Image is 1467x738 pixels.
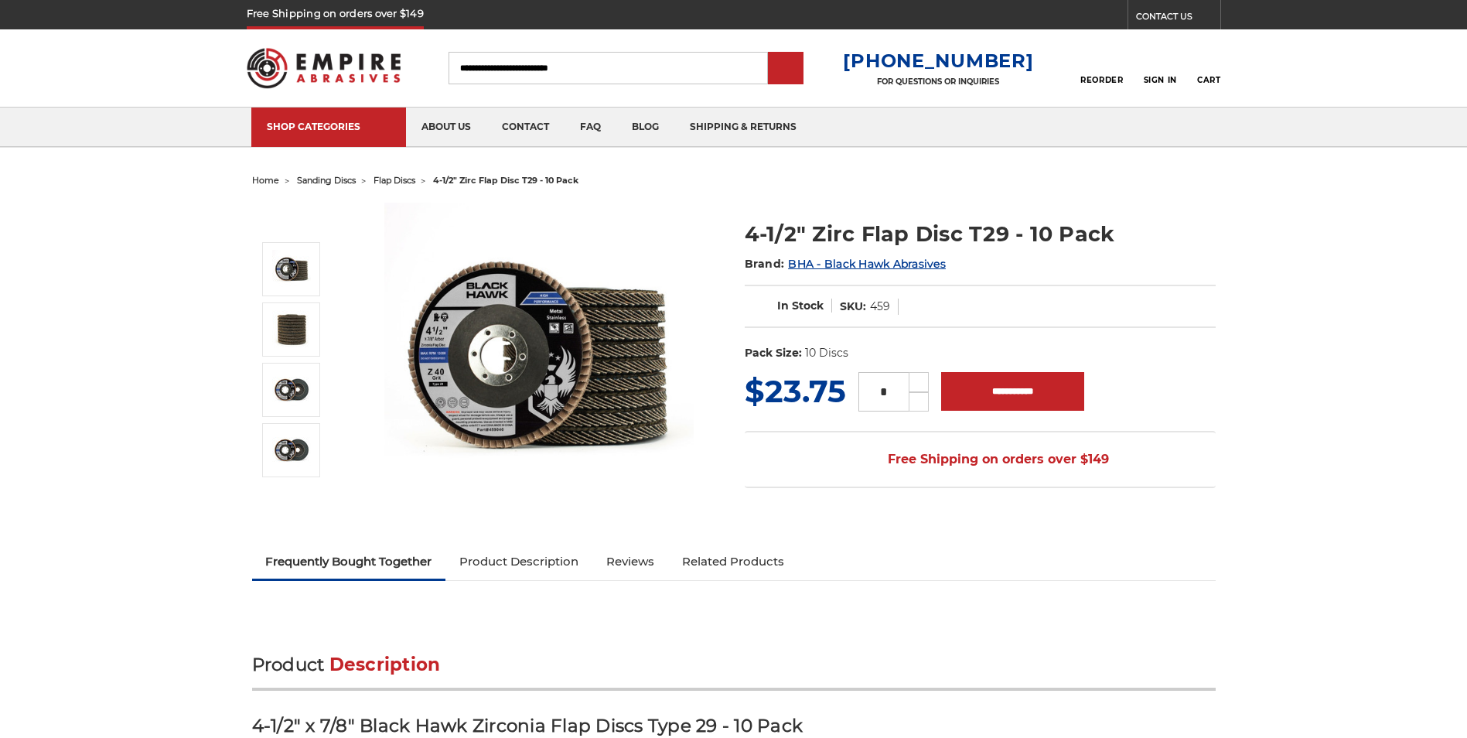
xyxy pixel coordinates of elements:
a: Cart [1197,51,1220,85]
span: Cart [1197,75,1220,85]
a: faq [565,108,616,147]
img: 40 grit zirc flap disc [272,371,311,409]
dt: SKU: [840,299,866,315]
dt: Pack Size: [745,345,802,361]
a: blog [616,108,674,147]
a: home [252,175,279,186]
p: FOR QUESTIONS OR INQUIRIES [843,77,1033,87]
button: Next [274,480,311,514]
dd: 459 [870,299,890,315]
a: contact [486,108,565,147]
a: BHA - Black Hawk Abrasives [788,257,946,271]
div: SHOP CATEGORIES [267,121,391,132]
img: 10 pack of premium black hawk flap discs [272,310,311,349]
a: sanding discs [297,175,356,186]
a: flap discs [374,175,415,186]
input: Submit [770,53,801,84]
span: In Stock [777,299,824,313]
a: CONTACT US [1136,8,1220,29]
a: shipping & returns [674,108,812,147]
img: Empire Abrasives [247,38,401,98]
img: 4.5" Black Hawk Zirconia Flap Disc 10 Pack [384,203,694,512]
a: Frequently Bought Together [252,545,446,579]
a: about us [406,108,486,147]
span: Reorder [1080,75,1123,85]
h1: 4-1/2" Zirc Flap Disc T29 - 10 Pack [745,219,1216,249]
span: 4-1/2" zirc flap disc t29 - 10 pack [433,175,578,186]
span: Free Shipping on orders over $149 [851,444,1109,475]
span: Sign In [1144,75,1177,85]
span: Product [252,654,325,675]
a: Product Description [445,545,592,579]
span: Description [329,654,441,675]
button: Previous [274,209,311,242]
img: 60 grit zirc flap disc [272,431,311,470]
span: $23.75 [745,372,846,410]
dd: 10 Discs [805,345,848,361]
a: [PHONE_NUMBER] [843,50,1033,72]
a: Reviews [592,545,668,579]
span: Brand: [745,257,785,271]
img: 4.5" Black Hawk Zirconia Flap Disc 10 Pack [272,250,311,289]
a: Reorder [1080,51,1123,84]
a: Related Products [668,545,798,579]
